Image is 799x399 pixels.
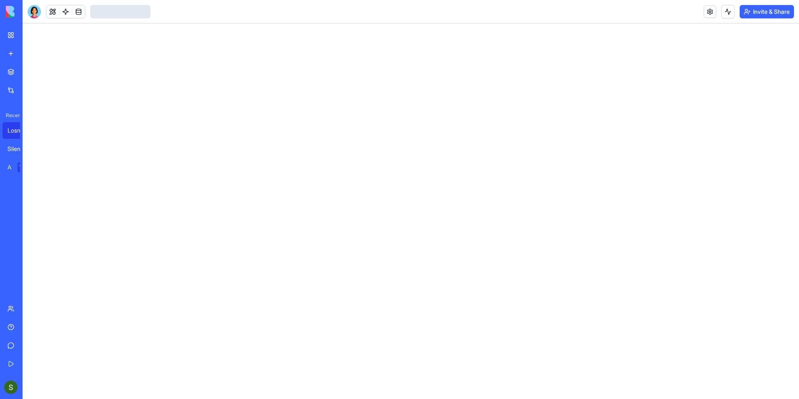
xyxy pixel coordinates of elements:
[4,381,18,394] img: ACg8ocJpZfPpOpxNw_HfRleuF_NwcPjyzvO648KPrkw51L91nf5kcg=s96-c
[8,126,31,135] div: Losmo AI
[740,5,794,18] button: Invite & Share
[3,122,36,139] a: Losmo AI
[3,112,20,119] span: Recent
[18,162,31,172] div: TRY
[8,163,12,171] div: AI Logo Generator
[6,6,58,18] img: logo
[3,159,36,176] a: AI Logo GeneratorTRY
[8,145,31,153] div: Silent Horizon
[3,141,36,157] a: Silent Horizon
